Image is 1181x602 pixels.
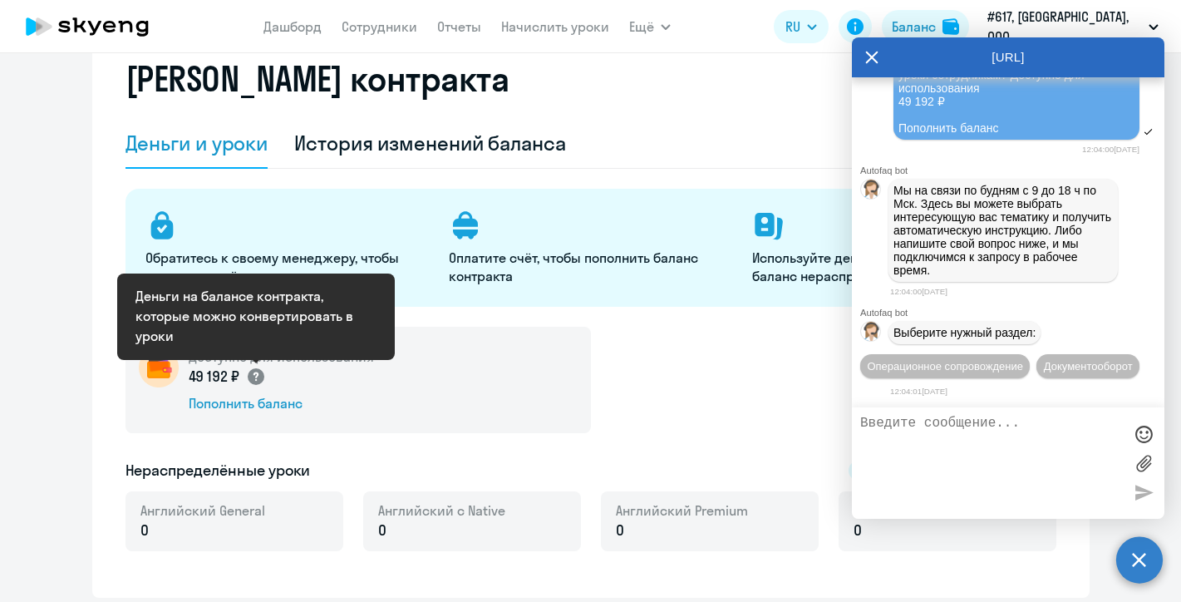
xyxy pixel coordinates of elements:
h5: Нераспределённые уроки [125,460,311,481]
div: Autofaq bot [860,308,1164,318]
a: Отчеты [437,18,481,35]
div: Деньги на балансе контракта, которые можно конвертировать в уроки [135,286,376,346]
span: Выберите нужный раздел: [893,326,1036,339]
a: Сотрудники [342,18,417,35]
span: Английский General [140,501,265,520]
button: #617, [GEOGRAPHIC_DATA], ООО [979,7,1167,47]
button: Ещё [629,10,671,43]
div: Пополнить баланс [189,394,374,412]
span: 0 [140,520,149,541]
button: Операционное сопровождение [860,354,1030,378]
div: Баланс [892,17,936,37]
span: 0 [616,520,624,541]
span: Эту сумму я могу использовать? Купить уроки сотрудникам? Доступно для использования 49 192 ₽ Попо... [898,55,1118,135]
time: 12:04:00[DATE] [1082,145,1139,154]
label: Лимит 10 файлов [1131,451,1156,476]
div: Деньги и уроки [125,130,268,156]
time: 12:04:01[DATE] [890,387,947,396]
a: Начислить уроки [501,18,609,35]
button: Документооборот [1036,354,1139,378]
span: Английский Premium [616,501,748,520]
p: 49 192 ₽ [189,366,267,387]
p: #617, [GEOGRAPHIC_DATA], ООО [987,7,1142,47]
div: История изменений баланса [294,130,566,156]
span: Операционное сопровождение [867,360,1023,373]
span: 0 [378,520,386,541]
p: Обратитесь к своему менеджеру, чтобы выставить счёт на оплату [145,249,429,285]
p: Используйте деньги, чтобы начислять на баланс нераспределённые уроки [752,249,1036,285]
img: bot avatar [861,180,882,204]
a: Дашборд [263,18,322,35]
div: Autofaq bot [860,165,1164,175]
h2: [PERSON_NAME] контракта [125,59,509,99]
span: Ещё [629,17,654,37]
button: Балансbalance [882,10,969,43]
span: Документооборот [1044,360,1133,373]
span: RU [785,17,800,37]
img: balance [942,18,959,35]
span: Английский с Native [378,501,505,520]
p: Оплатите счёт, чтобы пополнить баланс контракта [449,249,732,285]
span: 0 [854,520,862,541]
span: Мы на связи по будням с 9 до 18 ч по Мск. Здесь вы можете выбрать интересующую вас тематику и пол... [893,184,1115,277]
img: bot avatar [861,322,882,346]
img: wallet-circle.png [139,348,179,387]
button: RU [774,10,829,43]
time: 12:04:00[DATE] [890,287,947,296]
